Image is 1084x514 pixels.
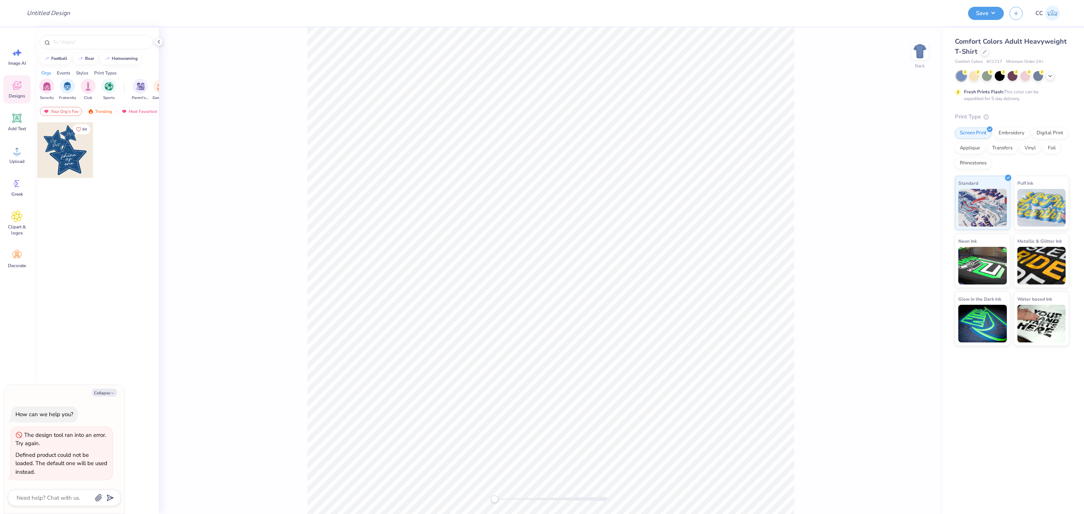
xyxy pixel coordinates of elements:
div: filter for Club [81,79,96,101]
img: Metallic & Glitter Ink [1017,247,1066,284]
img: Fraternity Image [63,82,72,91]
span: Parent's Weekend [132,95,149,101]
img: trend_line.gif [44,56,50,61]
img: trending.gif [88,109,94,114]
img: Neon Ink [958,247,1007,284]
span: Decorate [8,263,26,269]
div: Rhinestones [955,158,991,169]
span: Puff Ink [1017,179,1033,187]
div: filter for Game Day [152,79,170,101]
span: Sports [103,95,115,101]
div: Print Types [94,70,117,76]
span: CC [1035,9,1043,18]
div: This color can be expedited for 5 day delivery. [964,88,1057,102]
div: Styles [76,70,88,76]
button: football [40,53,71,64]
div: Digital Print [1032,128,1068,139]
div: Screen Print [955,128,991,139]
span: Add Text [8,126,26,132]
span: Comfort Colors Adult Heavyweight T-Shirt [955,37,1067,56]
button: Collapse [92,389,117,397]
div: football [51,56,67,61]
div: Foil [1043,143,1061,154]
div: Applique [955,143,985,154]
div: Back [915,62,925,69]
span: Image AI [8,60,26,66]
span: Upload [9,158,24,164]
span: # C1717 [987,59,1002,65]
button: bear [73,53,97,64]
img: Cyril Cabanete [1045,6,1060,21]
span: Fraternity [59,95,76,101]
img: most_fav.gif [43,109,49,114]
span: Neon Ink [958,237,977,245]
div: Trending [84,107,116,116]
button: filter button [81,79,96,101]
button: filter button [101,79,116,101]
div: Most Favorited [118,107,160,116]
img: Sports Image [105,82,113,91]
span: Comfort Colors [955,59,983,65]
img: Game Day Image [157,82,166,91]
img: Sorority Image [43,82,51,91]
img: trend_line.gif [104,56,110,61]
span: Greek [11,191,23,197]
div: homecoming [112,56,138,61]
button: filter button [59,79,76,101]
span: 84 [82,128,87,131]
button: homecoming [100,53,141,64]
span: Game Day [152,95,170,101]
input: Try "Alpha" [52,38,148,46]
button: Like [73,124,90,134]
img: Club Image [84,82,92,91]
span: Standard [958,179,978,187]
div: filter for Fraternity [59,79,76,101]
span: Clipart & logos [5,224,29,236]
div: Accessibility label [491,495,498,503]
button: filter button [132,79,149,101]
div: Print Type [955,113,1069,121]
a: CC [1032,6,1063,21]
div: Embroidery [994,128,1029,139]
span: Water based Ink [1017,295,1052,303]
div: The design tool ran into an error. Try again. [15,431,106,447]
span: Minimum Order: 24 + [1006,59,1044,65]
div: filter for Parent's Weekend [132,79,149,101]
img: Puff Ink [1017,189,1066,227]
div: Orgs [41,70,51,76]
img: Standard [958,189,1007,227]
span: Metallic & Glitter Ink [1017,237,1062,245]
button: filter button [152,79,170,101]
div: Vinyl [1020,143,1041,154]
img: Parent's Weekend Image [136,82,145,91]
div: How can we help you? [15,411,73,418]
img: Glow in the Dark Ink [958,305,1007,342]
div: filter for Sports [101,79,116,101]
img: most_fav.gif [121,109,127,114]
div: Your Org's Fav [40,107,82,116]
span: Sorority [40,95,54,101]
div: bear [85,56,94,61]
div: Defined product could not be loaded. The default one will be used instead. [15,451,107,476]
span: Club [84,95,92,101]
div: Events [57,70,70,76]
button: Save [968,7,1004,20]
img: Back [912,44,927,59]
strong: Fresh Prints Flash: [964,89,1004,95]
span: Designs [9,93,25,99]
img: Water based Ink [1017,305,1066,342]
span: Glow in the Dark Ink [958,295,1001,303]
button: filter button [39,79,54,101]
img: trend_line.gif [78,56,84,61]
div: filter for Sorority [39,79,54,101]
div: Transfers [987,143,1017,154]
input: Untitled Design [21,6,76,21]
